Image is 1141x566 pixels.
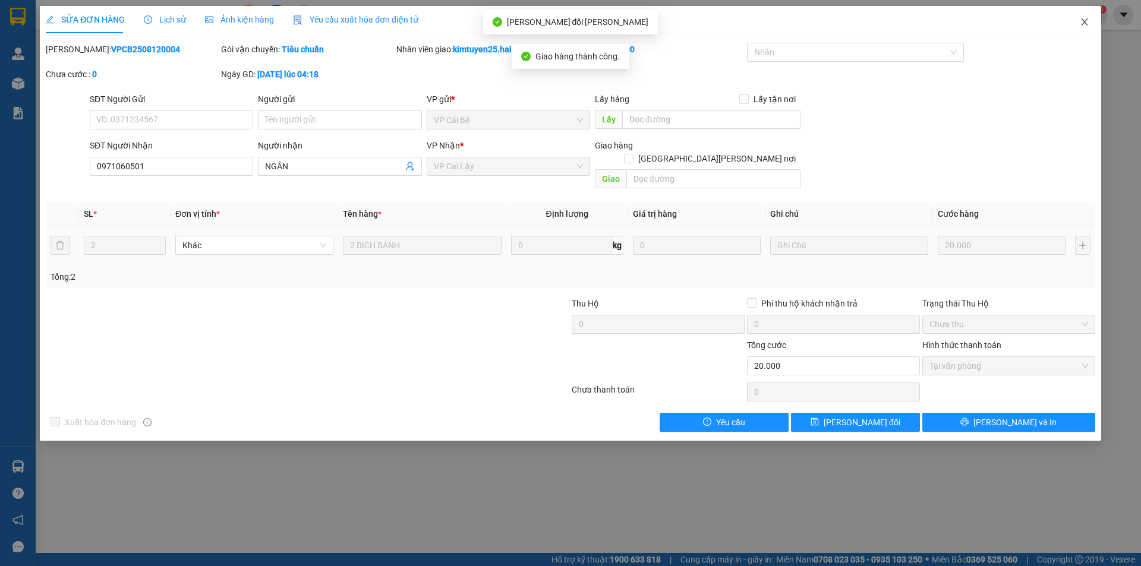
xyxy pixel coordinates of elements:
div: Người gửi [258,93,421,106]
span: SỬA ĐƠN HÀNG [46,15,125,24]
span: Lấy [595,110,622,129]
span: kg [612,236,623,255]
input: Dọc đường [622,110,800,129]
b: [DATE] lúc 04:18 [257,69,319,79]
input: 0 [633,236,761,255]
span: check-circle [521,52,531,61]
span: save [811,418,819,427]
input: Ghi Chú [770,236,928,255]
button: save[PERSON_NAME] đổi [791,413,920,432]
input: VD: Bàn, Ghế [343,236,501,255]
input: 0 [938,236,1066,255]
span: SL [84,209,93,219]
span: exclamation-circle [703,418,711,427]
span: Tại văn phòng [929,357,1088,375]
div: Tổng: 2 [51,270,440,283]
div: Ngày GD: [221,68,394,81]
span: VP Cái Bè [434,111,583,129]
div: Gói vận chuyển: [221,43,394,56]
span: Phí thu hộ khách nhận trả [757,297,862,310]
label: Hình thức thanh toán [922,340,1001,350]
div: VP gửi [427,93,590,106]
span: [PERSON_NAME] đổi [824,416,900,429]
span: Yêu cầu [716,416,745,429]
span: Tổng cước [747,340,786,350]
span: edit [46,15,54,24]
span: info-circle [143,418,152,426]
span: Định lượng [546,209,588,219]
span: [GEOGRAPHIC_DATA][PERSON_NAME] nơi [633,152,800,165]
div: Chưa thanh toán [570,383,746,404]
span: [PERSON_NAME] đổi [PERSON_NAME] [507,17,649,27]
span: Chưa thu [929,315,1088,333]
button: delete [51,236,70,255]
b: VPCB2508120004 [111,45,180,54]
img: icon [293,15,302,25]
span: Lấy hàng [595,94,629,104]
span: Giá trị hàng [633,209,677,219]
span: Ảnh kiện hàng [205,15,274,24]
span: Giao hàng [595,141,633,150]
span: Lấy tận nơi [749,93,800,106]
span: user-add [405,162,415,171]
div: Trạng thái Thu Hộ [922,297,1095,310]
button: plus [1075,236,1090,255]
div: Chưa cước : [46,68,219,81]
div: Người nhận [258,139,421,152]
span: Cước hàng [938,209,979,219]
div: SĐT Người Nhận [90,139,253,152]
span: Yêu cầu xuất hóa đơn điện tử [293,15,418,24]
b: Tiêu chuẩn [282,45,324,54]
span: Khác [182,236,326,254]
span: printer [960,418,969,427]
span: Đơn vị tính [175,209,220,219]
span: check-circle [493,17,502,27]
b: kimtuyen25.haiduyen [453,45,535,54]
span: [PERSON_NAME] và In [973,416,1057,429]
input: Dọc đường [626,169,800,188]
b: 0 [92,69,97,79]
span: VP Nhận [427,141,460,150]
span: clock-circle [144,15,152,24]
th: Ghi chú [765,203,933,226]
div: Cước rồi : [572,43,745,56]
div: SĐT Người Gửi [90,93,253,106]
span: Lịch sử [144,15,186,24]
div: Nhân viên giao: [396,43,569,56]
button: Close [1068,6,1101,39]
button: printer[PERSON_NAME] và In [922,413,1095,432]
div: [PERSON_NAME]: [46,43,219,56]
span: Xuất hóa đơn hàng [60,416,141,429]
span: VP Cai Lậy [434,157,583,175]
span: Giao hàng thành công. [535,52,620,61]
span: close [1080,17,1089,27]
span: Tên hàng [343,209,382,219]
span: Giao [595,169,626,188]
span: picture [205,15,213,24]
button: exclamation-circleYêu cầu [660,413,789,432]
span: Thu Hộ [572,299,599,308]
